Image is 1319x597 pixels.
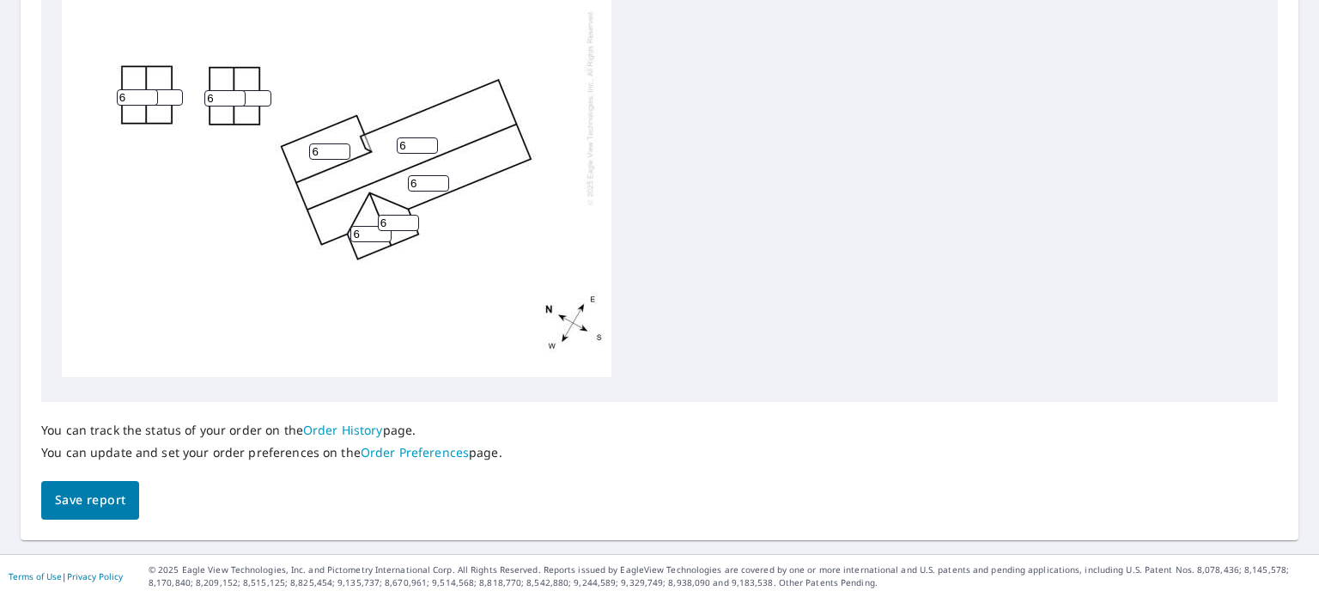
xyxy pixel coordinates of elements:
[67,570,123,582] a: Privacy Policy
[55,490,125,511] span: Save report
[41,423,502,438] p: You can track the status of your order on the page.
[9,571,123,582] p: |
[149,563,1310,589] p: © 2025 Eagle View Technologies, Inc. and Pictometry International Corp. All Rights Reserved. Repo...
[9,570,62,582] a: Terms of Use
[361,444,469,460] a: Order Preferences
[41,445,502,460] p: You can update and set your order preferences on the page.
[41,481,139,520] button: Save report
[303,422,383,438] a: Order History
